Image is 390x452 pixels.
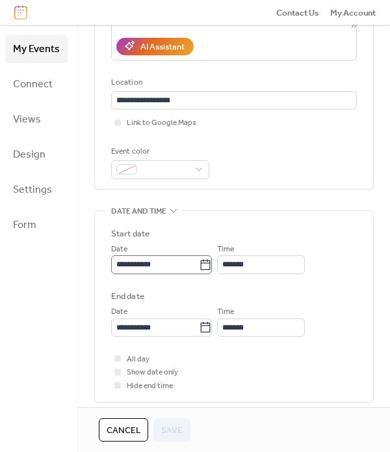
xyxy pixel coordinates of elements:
[99,418,148,442] button: Cancel
[5,70,68,98] a: Connect
[116,38,194,55] button: AI Assistant
[13,74,53,95] span: Connect
[111,205,166,218] span: Date and time
[111,145,207,158] div: Event color
[5,175,68,204] a: Settings
[111,243,127,256] span: Date
[13,180,52,201] span: Settings
[217,243,234,256] span: Time
[13,215,36,236] span: Form
[111,76,354,89] div: Location
[111,290,144,303] div: End date
[5,105,68,134] a: Views
[217,305,234,318] span: Time
[127,353,149,366] span: All day
[140,40,185,53] div: AI Assistant
[111,227,149,240] div: Start date
[5,210,68,239] a: Form
[5,35,68,63] a: My Events
[127,380,173,393] span: Hide end time
[111,305,127,318] span: Date
[5,140,68,169] a: Design
[13,39,60,60] span: My Events
[330,7,376,20] span: My Account
[107,424,140,437] span: Cancel
[13,109,41,130] span: Views
[127,366,178,379] span: Show date only
[276,6,319,19] a: Contact Us
[276,7,319,20] span: Contact Us
[127,117,196,130] span: Link to Google Maps
[13,145,45,165] span: Design
[14,5,27,20] img: logo
[330,6,376,19] a: My Account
